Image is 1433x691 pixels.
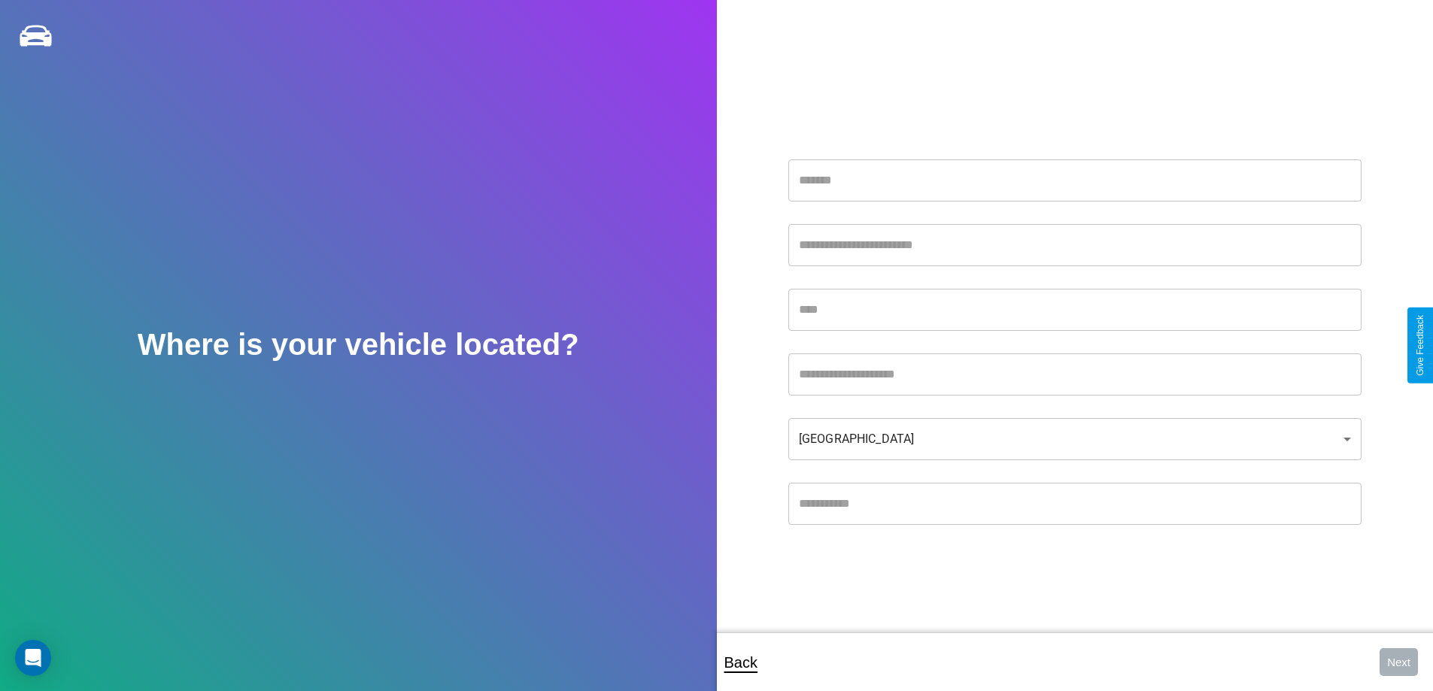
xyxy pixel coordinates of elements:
[15,640,51,676] div: Open Intercom Messenger
[788,418,1362,460] div: [GEOGRAPHIC_DATA]
[1380,648,1418,676] button: Next
[724,649,757,676] p: Back
[138,328,579,362] h2: Where is your vehicle located?
[1415,315,1425,376] div: Give Feedback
